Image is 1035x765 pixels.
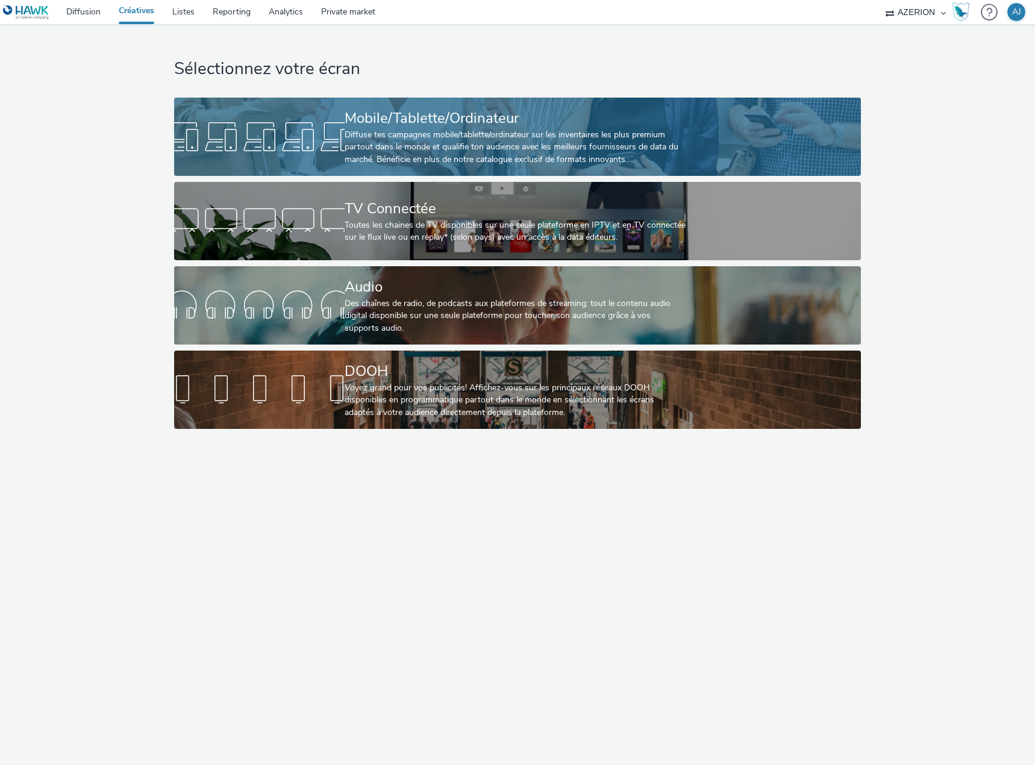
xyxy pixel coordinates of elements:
div: Des chaînes de radio, de podcasts aux plateformes de streaming: tout le contenu audio digital dis... [345,298,686,334]
div: Audio [345,276,686,298]
a: AudioDes chaînes de radio, de podcasts aux plateformes de streaming: tout le contenu audio digita... [174,266,861,345]
div: Mobile/Tablette/Ordinateur [345,108,686,129]
div: DOOH [345,361,686,382]
div: Voyez grand pour vos publicités! Affichez-vous sur les principaux réseaux DOOH disponibles en pro... [345,382,686,419]
a: DOOHVoyez grand pour vos publicités! Affichez-vous sur les principaux réseaux DOOH disponibles en... [174,351,861,429]
h1: Sélectionnez votre écran [174,58,861,81]
a: TV ConnectéeToutes les chaines de TV disponibles sur une seule plateforme en IPTV et en TV connec... [174,182,861,260]
img: Hawk Academy [952,2,970,22]
div: Toutes les chaines de TV disponibles sur une seule plateforme en IPTV et en TV connectée sur le f... [345,219,686,244]
img: undefined Logo [3,5,49,20]
div: Diffuse tes campagnes mobile/tablette/ordinateur sur les inventaires les plus premium partout dan... [345,129,686,166]
a: Mobile/Tablette/OrdinateurDiffuse tes campagnes mobile/tablette/ordinateur sur les inventaires le... [174,98,861,176]
div: TV Connectée [345,198,686,219]
a: Hawk Academy [952,2,975,22]
div: AJ [1012,3,1021,21]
